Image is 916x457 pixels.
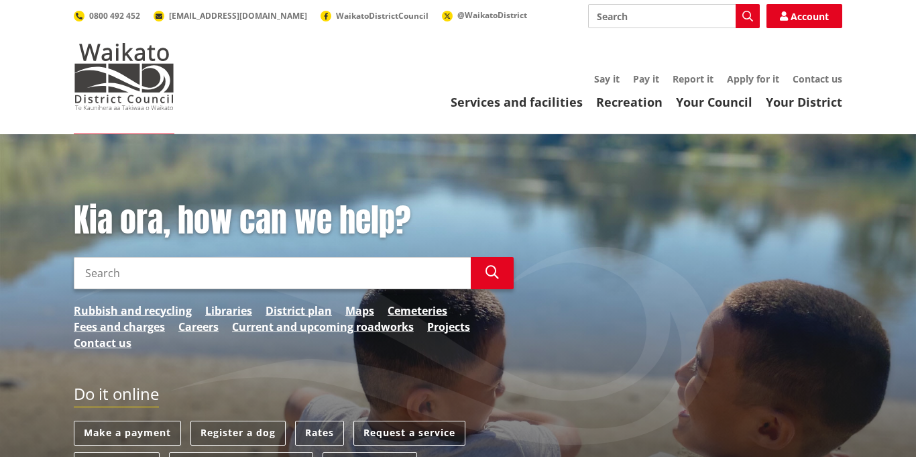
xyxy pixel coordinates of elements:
span: WaikatoDistrictCouncil [336,10,428,21]
h2: Do it online [74,385,159,408]
a: Cemeteries [388,303,447,319]
a: Recreation [596,94,663,110]
a: Rates [295,421,344,446]
a: Your Council [676,94,752,110]
span: 0800 492 452 [89,10,140,21]
input: Search input [588,4,760,28]
a: Say it [594,72,620,85]
a: Contact us [74,335,131,351]
a: Request a service [353,421,465,446]
a: Contact us [793,72,842,85]
span: @WaikatoDistrict [457,9,527,21]
a: Fees and charges [74,319,165,335]
a: Report it [673,72,713,85]
a: Account [766,4,842,28]
a: Current and upcoming roadworks [232,319,414,335]
a: District plan [266,303,332,319]
a: WaikatoDistrictCouncil [321,10,428,21]
a: [EMAIL_ADDRESS][DOMAIN_NAME] [154,10,307,21]
a: Libraries [205,303,252,319]
a: 0800 492 452 [74,10,140,21]
a: Services and facilities [451,94,583,110]
a: Maps [345,303,374,319]
input: Search input [74,257,471,289]
a: Apply for it [727,72,779,85]
a: Projects [427,319,470,335]
a: Your District [766,94,842,110]
h1: Kia ora, how can we help? [74,201,514,240]
a: Make a payment [74,421,181,446]
img: Waikato District Council - Te Kaunihera aa Takiwaa o Waikato [74,43,174,110]
a: Rubbish and recycling [74,303,192,319]
span: [EMAIL_ADDRESS][DOMAIN_NAME] [169,10,307,21]
a: Careers [178,319,219,335]
a: Register a dog [190,421,286,446]
a: Pay it [633,72,659,85]
a: @WaikatoDistrict [442,9,527,21]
